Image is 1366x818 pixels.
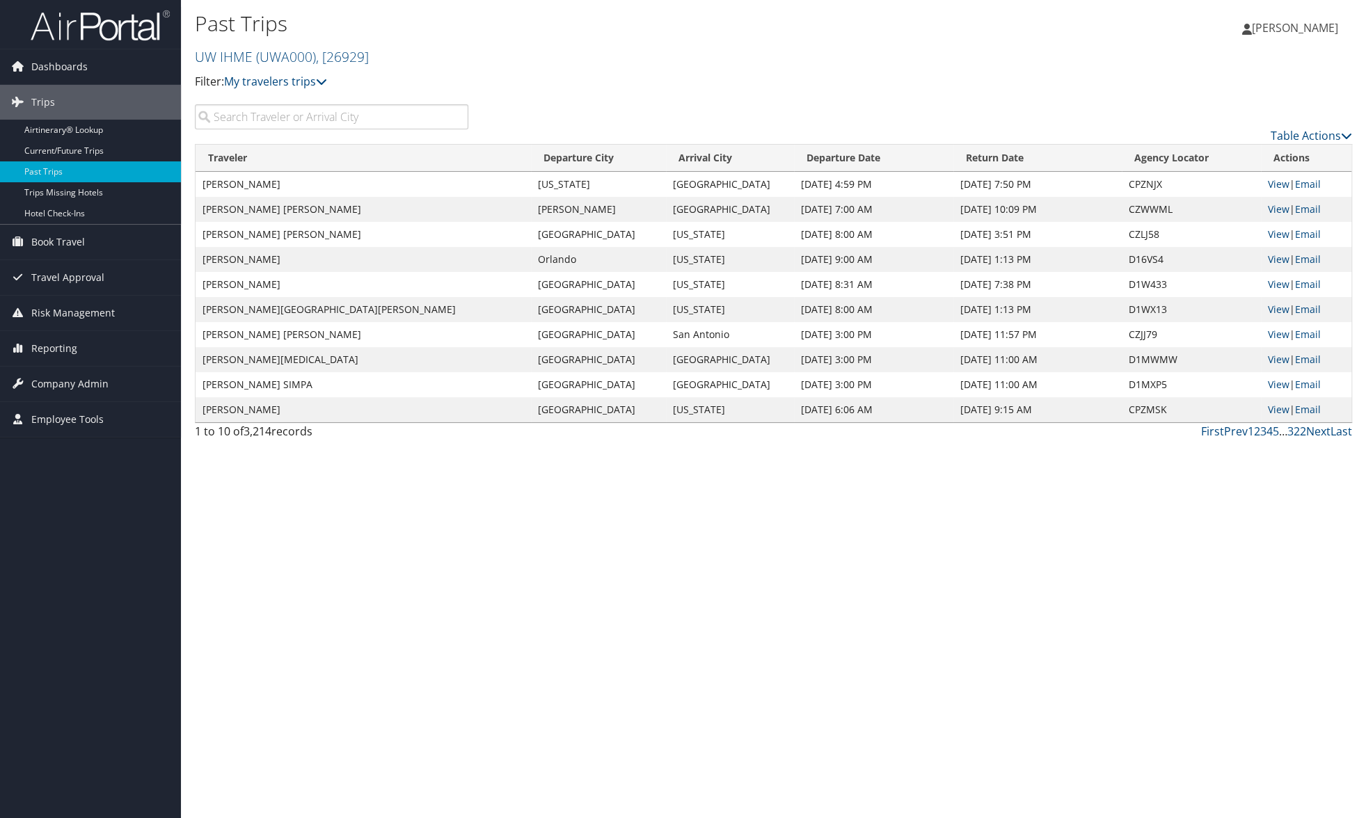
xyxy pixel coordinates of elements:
td: | [1261,172,1351,197]
td: [DATE] 3:00 PM [794,372,953,397]
a: View [1268,202,1289,216]
td: [DATE] 9:00 AM [794,247,953,272]
td: D1WX13 [1122,297,1261,322]
td: [US_STATE] [531,172,665,197]
td: [PERSON_NAME] [531,197,665,222]
a: My travelers trips [224,74,327,89]
td: | [1261,222,1351,247]
td: [DATE] 4:59 PM [794,172,953,197]
a: Email [1295,177,1321,191]
td: [PERSON_NAME] [196,172,531,197]
a: Email [1295,303,1321,316]
a: Email [1295,252,1321,266]
td: [GEOGRAPHIC_DATA] [531,297,665,322]
td: | [1261,347,1351,372]
td: | [1261,197,1351,222]
img: airportal-logo.png [31,9,170,42]
td: [GEOGRAPHIC_DATA] [531,222,665,247]
td: San Antonio [666,322,794,347]
td: CZLJ58 [1122,222,1261,247]
span: Employee Tools [31,402,104,437]
a: Last [1331,424,1352,439]
th: Departure City: activate to sort column ascending [531,145,665,172]
td: [GEOGRAPHIC_DATA] [531,347,665,372]
td: [GEOGRAPHIC_DATA] [531,372,665,397]
th: Actions [1261,145,1351,172]
td: [US_STATE] [666,247,794,272]
th: Traveler: activate to sort column ascending [196,145,531,172]
td: [GEOGRAPHIC_DATA] [531,397,665,422]
td: | [1261,397,1351,422]
span: [PERSON_NAME] [1252,20,1338,35]
a: Email [1295,353,1321,366]
span: … [1279,424,1287,439]
a: View [1268,177,1289,191]
a: Next [1306,424,1331,439]
td: [DATE] 11:57 PM [953,322,1122,347]
td: [PERSON_NAME] [196,397,531,422]
span: , [ 26929 ] [316,47,369,66]
a: 2 [1254,424,1260,439]
td: [DATE] 7:50 PM [953,172,1122,197]
td: [US_STATE] [666,297,794,322]
td: [PERSON_NAME][GEOGRAPHIC_DATA][PERSON_NAME] [196,297,531,322]
td: [GEOGRAPHIC_DATA] [666,197,794,222]
td: [GEOGRAPHIC_DATA] [531,272,665,297]
td: [US_STATE] [666,272,794,297]
td: [PERSON_NAME] [PERSON_NAME] [196,322,531,347]
td: [GEOGRAPHIC_DATA] [531,322,665,347]
span: Risk Management [31,296,115,330]
td: CZJJ79 [1122,322,1261,347]
a: [PERSON_NAME] [1242,7,1352,49]
td: | [1261,322,1351,347]
td: [PERSON_NAME] [PERSON_NAME] [196,222,531,247]
a: View [1268,403,1289,416]
a: Email [1295,227,1321,241]
td: [DATE] 6:06 AM [794,397,953,422]
td: [GEOGRAPHIC_DATA] [666,347,794,372]
a: First [1201,424,1224,439]
td: [DATE] 3:00 PM [794,322,953,347]
a: View [1268,278,1289,291]
td: [PERSON_NAME] SIMPA [196,372,531,397]
td: [DATE] 10:09 PM [953,197,1122,222]
td: [DATE] 7:00 AM [794,197,953,222]
a: 4 [1266,424,1273,439]
a: Email [1295,378,1321,391]
span: Book Travel [31,225,85,259]
td: [US_STATE] [666,222,794,247]
td: [DATE] 8:31 AM [794,272,953,297]
td: [DATE] 3:51 PM [953,222,1122,247]
a: 322 [1287,424,1306,439]
a: Email [1295,403,1321,416]
td: | [1261,297,1351,322]
td: | [1261,272,1351,297]
td: Orlando [531,247,665,272]
td: [GEOGRAPHIC_DATA] [666,372,794,397]
td: CZWWML [1122,197,1261,222]
a: View [1268,353,1289,366]
td: [PERSON_NAME][MEDICAL_DATA] [196,347,531,372]
th: Agency Locator: activate to sort column ascending [1122,145,1261,172]
td: D1MWMW [1122,347,1261,372]
a: 5 [1273,424,1279,439]
th: Arrival City: activate to sort column ascending [666,145,794,172]
a: 1 [1248,424,1254,439]
th: Departure Date: activate to sort column ascending [794,145,953,172]
td: [DATE] 1:13 PM [953,297,1122,322]
td: [DATE] 7:38 PM [953,272,1122,297]
td: [DATE] 1:13 PM [953,247,1122,272]
td: CPZNJX [1122,172,1261,197]
span: Reporting [31,331,77,366]
td: [DATE] 3:00 PM [794,347,953,372]
span: Travel Approval [31,260,104,295]
span: Company Admin [31,367,109,401]
a: Prev [1224,424,1248,439]
span: ( UWA000 ) [256,47,316,66]
td: [PERSON_NAME] [196,272,531,297]
td: [DATE] 8:00 AM [794,297,953,322]
p: Filter: [195,73,967,91]
a: 3 [1260,424,1266,439]
td: CPZMSK [1122,397,1261,422]
td: D1W433 [1122,272,1261,297]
